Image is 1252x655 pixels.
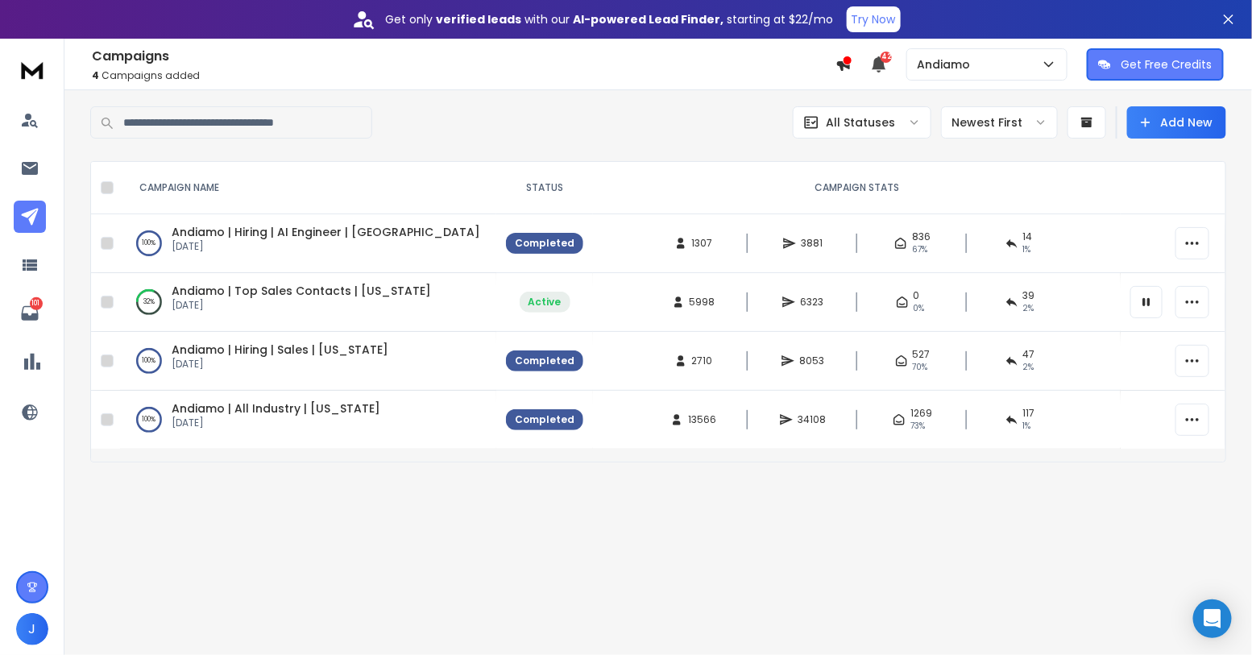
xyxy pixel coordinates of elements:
span: 14 [1023,230,1033,243]
th: CAMPAIGN STATS [593,162,1121,214]
span: 73 % [910,420,925,433]
div: Completed [515,237,574,250]
span: 117 [1023,407,1035,420]
span: 13566 [688,413,716,426]
p: Get only with our starting at $22/mo [386,11,834,27]
td: 100%Andiamo | All Industry | [US_STATE][DATE] [120,391,496,450]
span: 2 % [1023,361,1034,374]
td: 100%Andiamo | Hiring | AI Engineer | [GEOGRAPHIC_DATA][DATE] [120,214,496,273]
span: 34108 [798,413,826,426]
button: Get Free Credits [1087,48,1224,81]
a: Andiamo | Hiring | AI Engineer | [GEOGRAPHIC_DATA] [172,224,480,240]
p: 100 % [143,412,156,428]
span: 836 [912,230,931,243]
div: Completed [515,354,574,367]
a: Andiamo | Hiring | Sales | [US_STATE] [172,342,388,358]
span: 67 % [912,243,927,256]
h1: Campaigns [92,47,835,66]
span: 1 % [1023,420,1031,433]
a: Andiamo | Top Sales Contacts | [US_STATE] [172,283,431,299]
span: 5998 [690,296,715,309]
p: 101 [30,297,43,310]
button: Try Now [847,6,901,32]
span: 0 [914,289,920,302]
button: Newest First [941,106,1058,139]
span: 2710 [692,354,713,367]
p: [DATE] [172,417,380,429]
button: J [16,613,48,645]
span: 8053 [799,354,824,367]
p: [DATE] [172,240,480,253]
p: Andiamo [917,56,976,73]
p: 32 % [143,294,155,310]
span: 47 [1023,348,1035,361]
strong: AI-powered Lead Finder, [574,11,724,27]
span: 70 % [913,361,928,374]
a: Andiamo | All Industry | [US_STATE] [172,400,380,417]
div: Open Intercom Messenger [1193,599,1232,638]
button: Add New [1127,106,1226,139]
span: 3881 [801,237,823,250]
p: 100 % [143,235,156,251]
img: logo [16,55,48,85]
a: 101 [14,297,46,330]
div: Active [529,296,562,309]
p: [DATE] [172,299,431,312]
p: Campaigns added [92,69,835,82]
span: 1307 [692,237,713,250]
p: [DATE] [172,358,388,371]
th: STATUS [496,162,593,214]
div: Completed [515,413,574,426]
th: CAMPAIGN NAME [120,162,496,214]
p: 100 % [143,353,156,369]
p: Get Free Credits [1121,56,1213,73]
p: Try Now [852,11,896,27]
span: 1 % [1023,243,1031,256]
strong: verified leads [437,11,522,27]
span: 42 [881,52,892,63]
span: 527 [913,348,931,361]
p: All Statuses [826,114,895,131]
span: 4 [92,68,99,82]
td: 32%Andiamo | Top Sales Contacts | [US_STATE][DATE] [120,273,496,332]
span: 39 [1023,289,1035,302]
td: 100%Andiamo | Hiring | Sales | [US_STATE][DATE] [120,332,496,391]
span: 0% [914,302,925,315]
span: 2 % [1023,302,1034,315]
span: 6323 [800,296,823,309]
span: 1269 [910,407,932,420]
